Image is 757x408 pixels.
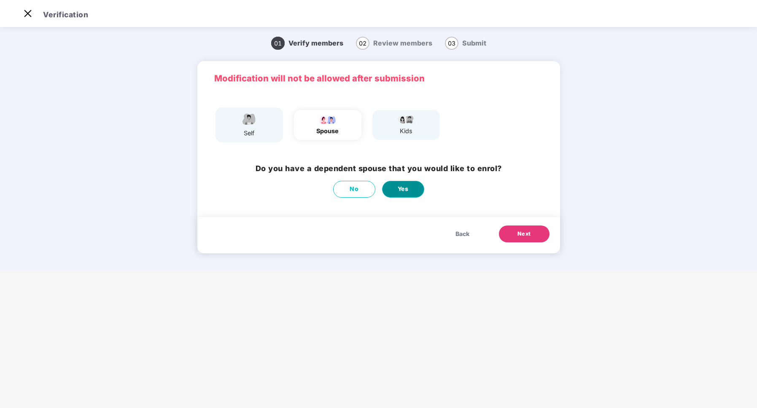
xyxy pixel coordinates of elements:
[239,112,260,126] img: svg+xml;base64,PHN2ZyBpZD0iRW1wbG95ZWVfbWFsZSIgeG1sbnM9Imh0dHA6Ly93d3cudzMub3JnLzIwMDAvc3ZnIiB3aW...
[356,37,369,50] span: 02
[214,72,543,85] p: Modification will not be allowed after submission
[398,185,409,194] span: Yes
[382,181,424,198] button: Yes
[373,39,432,47] span: Review members
[288,39,343,47] span: Verify members
[396,126,417,136] div: kids
[239,129,260,138] div: self
[455,229,469,239] span: Back
[256,163,502,174] h3: Do you have a dependent spouse that you would like to enrol?
[350,185,358,194] span: No
[499,225,550,242] button: Next
[317,114,338,124] img: svg+xml;base64,PHN2ZyB4bWxucz0iaHR0cDovL3d3dy53My5vcmcvMjAwMC9zdmciIHdpZHRoPSI5Ny44OTciIGhlaWdodD...
[462,39,486,47] span: Submit
[316,126,339,136] div: spouse
[447,225,478,242] button: Back
[517,230,531,238] span: Next
[333,181,375,198] button: No
[396,114,417,124] img: svg+xml;base64,PHN2ZyB4bWxucz0iaHR0cDovL3d3dy53My5vcmcvMjAwMC9zdmciIHdpZHRoPSI3OS4wMzciIGhlaWdodD...
[445,37,458,50] span: 03
[271,37,285,50] span: 01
